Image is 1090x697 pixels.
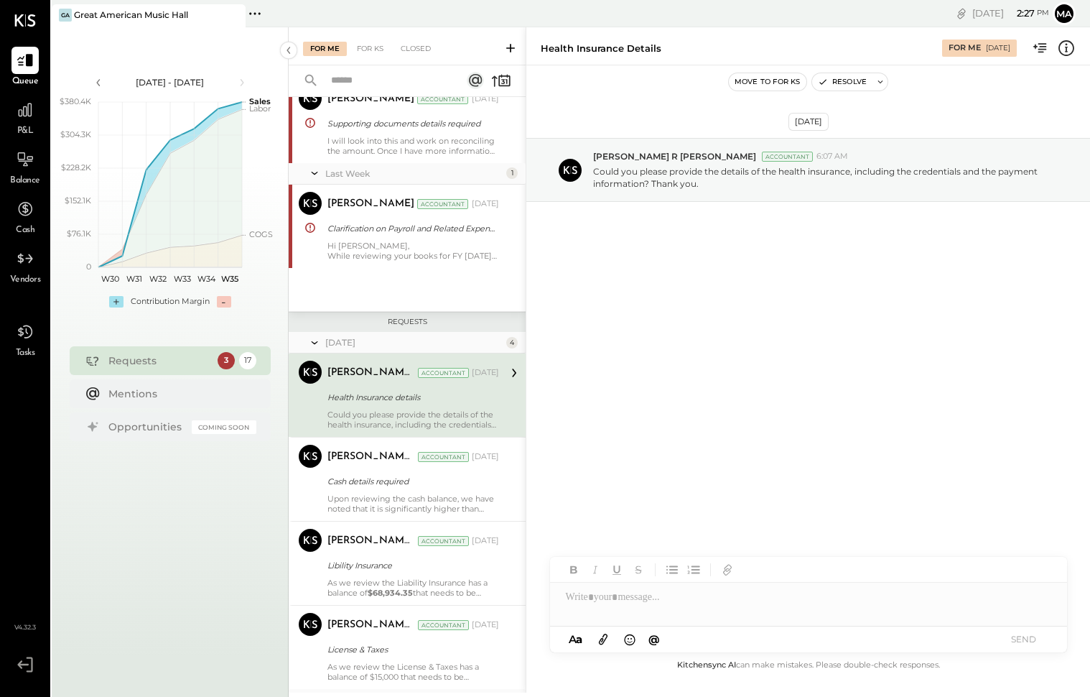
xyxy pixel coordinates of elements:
div: [PERSON_NAME] [327,197,414,211]
text: COGS [249,229,273,239]
button: Bold [564,560,583,579]
a: P&L [1,96,50,138]
div: For KS [350,42,391,56]
div: Closed [393,42,438,56]
div: [DATE] [986,43,1010,53]
text: Sales [249,96,271,106]
text: 0 [86,262,91,272]
div: Accountant [418,536,469,546]
button: Unordered List [663,560,681,579]
button: Ordered List [684,560,703,579]
div: Great American Music Hall [74,9,188,21]
div: [DATE] [472,367,499,379]
div: [DATE] [472,535,499,547]
div: Accountant [762,152,813,162]
button: Move to for ks [729,73,806,91]
a: Balance [1,146,50,188]
a: Cash [1,195,50,237]
div: For Me [949,42,981,54]
span: P&L [17,125,34,138]
strong: $68,934.35 [368,588,413,598]
a: Queue [1,47,50,88]
div: [DATE] [472,619,499,631]
div: [DATE] [472,451,499,463]
div: [DATE] [788,113,829,131]
span: Vendors [10,274,41,287]
div: 4 [506,337,518,348]
div: Supporting documents details required [327,116,495,131]
div: Upon reviewing the cash balance, we have noted that it is significantly higher than usual cash ba... [327,494,499,514]
text: Labor [249,103,271,114]
div: + [109,296,124,308]
div: Cash details required [327,474,495,489]
span: @ [648,632,660,646]
div: [DATE] - [DATE] [109,76,231,88]
div: For Me [303,42,347,56]
div: Accountant [417,199,468,209]
div: [DATE] [325,336,503,348]
div: Could you please provide the details of the health insurance, including the credentials and the p... [327,410,499,430]
text: W32 [149,274,167,284]
span: Balance [10,175,40,188]
div: [PERSON_NAME] R [PERSON_NAME] [327,450,415,464]
div: License & Taxes [327,642,495,657]
div: Contribution Margin [131,296,210,308]
div: Last Week [325,167,503,180]
span: a [576,632,582,646]
button: SEND [995,629,1053,649]
div: 3 [218,352,235,369]
div: [PERSON_NAME] R [PERSON_NAME] [327,618,415,632]
text: W33 [173,274,190,284]
text: $228.2K [61,162,91,172]
button: Underline [607,560,626,579]
div: copy link [954,6,969,21]
div: Requests [108,354,210,368]
a: Vendors [1,245,50,287]
text: W35 [221,274,238,284]
button: ma [1053,2,1076,25]
button: Aa [564,632,587,647]
div: [PERSON_NAME] R [PERSON_NAME] [327,366,415,380]
span: [PERSON_NAME] R [PERSON_NAME] [593,150,756,162]
div: [PERSON_NAME] [327,92,414,106]
div: As we review the Liability Insurance has a balance of that needs to be amortized over each period... [327,578,499,598]
text: $152.1K [65,195,91,206]
p: Could you please provide the details of the health insurance, including the credentials and the p... [593,165,1054,190]
text: $304.3K [60,129,91,139]
text: W34 [197,274,215,284]
span: Cash [16,224,34,237]
div: Clarification on Payroll and Related Expenses [327,221,495,236]
button: @ [644,630,664,648]
div: [DATE] [472,198,499,210]
button: Add URL [718,560,737,579]
text: W30 [101,274,119,284]
div: [DATE] [472,93,499,105]
div: Health Insurance details [541,42,661,55]
div: Mentions [108,387,249,401]
div: 17 [239,352,256,369]
div: Accountant [417,94,468,104]
button: Resolve [812,73,872,91]
text: W31 [126,274,142,284]
div: As we review the License & Taxes has a balance of $15,000 that needs to be amortized over each pe... [327,662,499,682]
div: - [217,296,231,308]
div: Opportunities [108,420,185,434]
button: Italic [586,560,605,579]
span: 6:07 AM [816,151,848,162]
div: While reviewing your books for FY [DATE]–[DATE], we noticed the following: [327,251,499,261]
button: Strikethrough [629,560,648,579]
div: Hi [PERSON_NAME], [327,241,499,261]
div: 1 [506,167,518,179]
div: Libility Insurance [327,558,495,573]
div: Requests [296,317,518,327]
div: [PERSON_NAME] R [PERSON_NAME] [327,534,415,548]
div: Coming Soon [192,420,256,434]
text: $76.1K [67,229,91,239]
a: Tasks [1,318,50,360]
div: Accountant [418,620,469,630]
div: [DATE] [972,6,1049,20]
div: I will look into this and work on reconciling the amount. Once I have more information, I will up... [327,136,499,156]
div: Health Insurance details [327,390,495,405]
div: Accountant [418,452,469,462]
div: GA [59,9,72,22]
